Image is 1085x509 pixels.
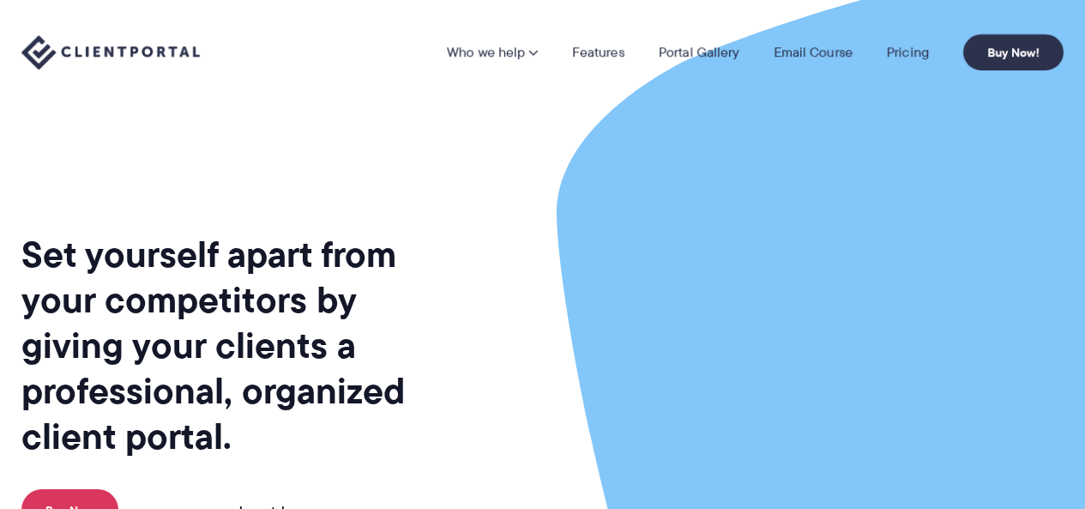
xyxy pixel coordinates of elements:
h1: Set yourself apart from your competitors by giving your clients a professional, organized client ... [21,232,438,459]
a: Buy Now! [963,34,1064,70]
a: Email Course [774,45,853,59]
a: Who we help [447,45,538,59]
a: Features [572,45,624,59]
a: Pricing [887,45,929,59]
a: Portal Gallery [659,45,739,59]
